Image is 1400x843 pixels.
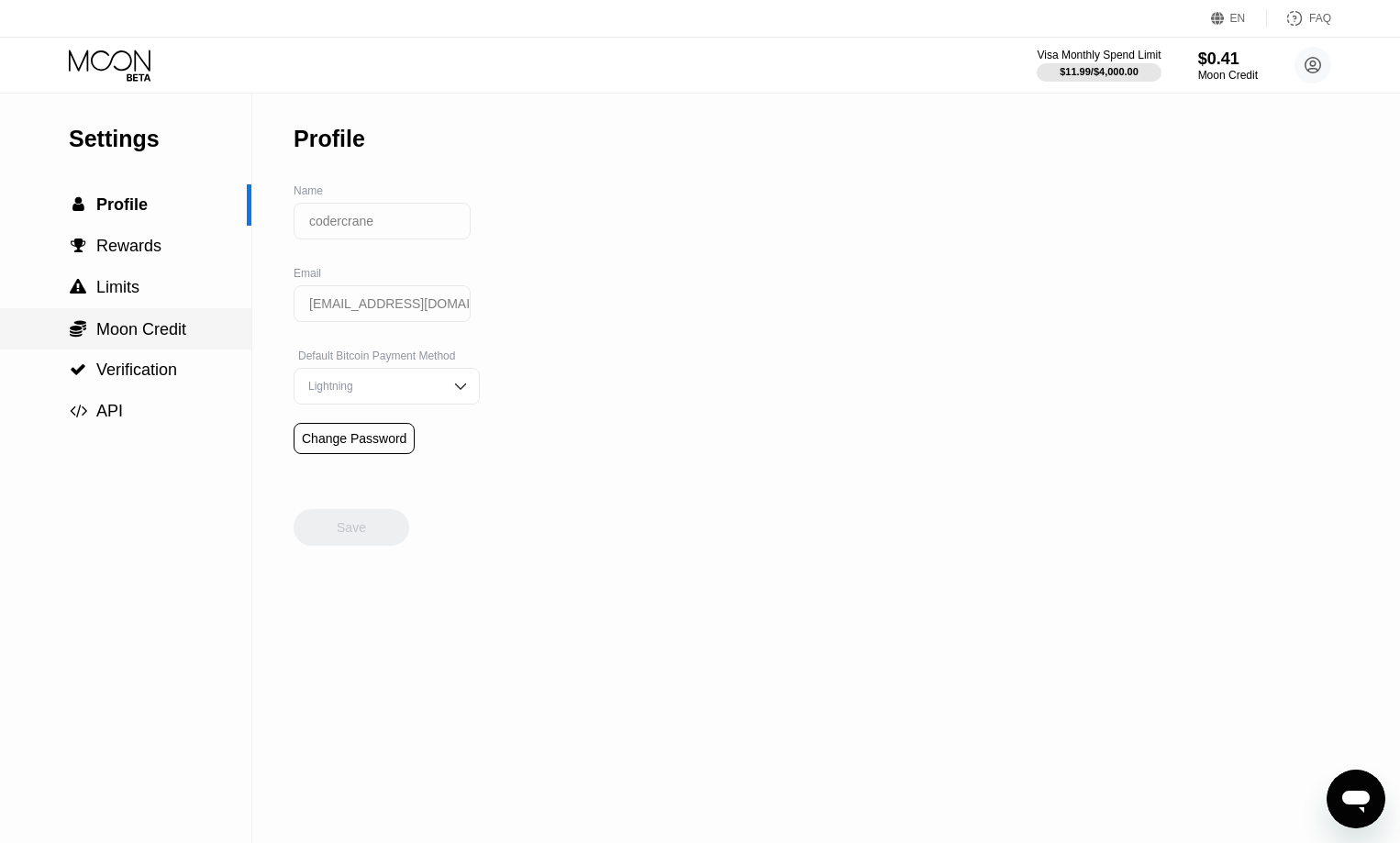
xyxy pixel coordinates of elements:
[1037,49,1161,82] div: Visa Monthly Spend Limit$11.99/$4,000.00
[69,361,87,378] div: 
[1198,50,1258,82] div: $0.41Moon Credit
[1309,12,1331,25] div: FAQ
[70,403,87,419] span: 
[96,278,139,296] span: Limits
[69,126,251,152] div: Settings
[69,403,87,419] div: 
[1198,50,1258,69] div: $0.41
[1211,9,1267,28] div: EN
[70,361,86,378] span: 
[69,238,87,254] div: 
[69,279,87,295] div: 
[96,402,123,420] span: API
[96,195,148,214] span: Profile
[96,320,186,338] span: Moon Credit
[69,319,87,338] div: 
[1327,770,1385,828] iframe: Button to launch messaging window
[294,267,480,280] div: Email
[1037,49,1161,61] div: Visa Monthly Spend Limit
[72,196,84,213] span: 
[71,238,86,254] span: 
[294,184,480,197] div: Name
[1267,9,1331,28] div: FAQ
[304,380,442,393] div: Lightning
[294,423,415,454] div: Change Password
[1198,69,1258,82] div: Moon Credit
[1230,12,1246,25] div: EN
[96,237,161,255] span: Rewards
[70,319,86,338] span: 
[1060,66,1139,77] div: $11.99 / $4,000.00
[69,196,87,213] div: 
[96,360,177,379] span: Verification
[294,126,365,152] div: Profile
[294,349,480,362] div: Default Bitcoin Payment Method
[70,279,86,295] span: 
[302,431,406,446] div: Change Password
